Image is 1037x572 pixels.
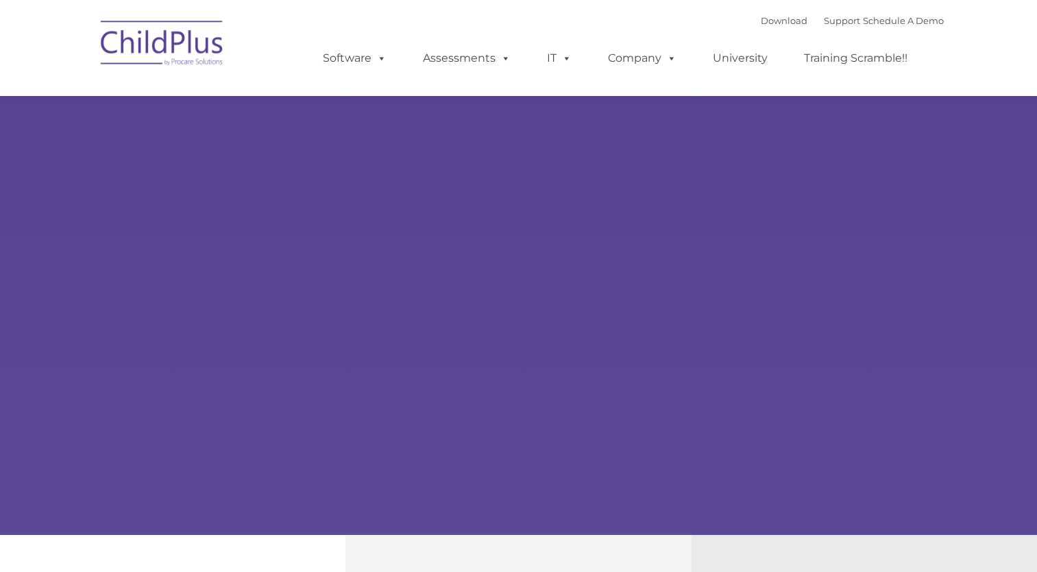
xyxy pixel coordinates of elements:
font: | [761,15,944,26]
a: Support [824,15,860,26]
a: Assessments [409,45,524,72]
a: University [699,45,781,72]
a: Company [594,45,690,72]
a: Training Scramble!! [790,45,921,72]
a: Schedule A Demo [863,15,944,26]
a: IT [533,45,585,72]
img: ChildPlus by Procare Solutions [94,11,231,80]
a: Software [309,45,400,72]
a: Download [761,15,807,26]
